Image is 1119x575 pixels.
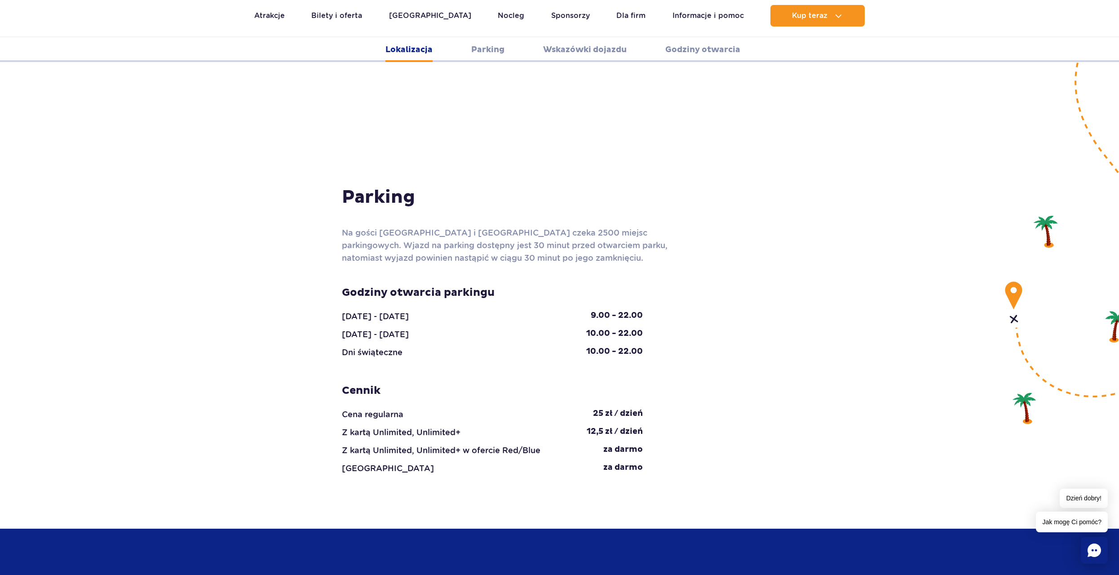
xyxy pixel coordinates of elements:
div: 12,5 zł / dzień [587,426,643,439]
a: Sponsorzy [551,5,590,27]
a: Bilety i oferta [311,5,362,27]
a: Lokalizacja [385,37,433,62]
a: Dla firm [616,5,646,27]
div: za darmo [603,444,643,457]
h3: Cennik [342,384,643,397]
div: 10.00 - 22.00 [579,328,650,341]
a: Atrakcje [254,5,285,27]
div: 10.00 - 22.00 [579,346,650,359]
span: Jak mogę Ci pomóc? [1036,512,1108,532]
div: 25 zł / dzień [593,408,643,421]
div: Chat [1081,537,1108,564]
a: Wskazówki dojazdu [543,37,627,62]
div: 9.00 - 22.00 [584,310,650,323]
a: [GEOGRAPHIC_DATA] [389,5,471,27]
div: [DATE] - [DATE] [335,328,416,341]
a: Informacje i pomoc [672,5,744,27]
div: [GEOGRAPHIC_DATA] [342,462,434,475]
a: Godziny otwarcia [665,37,740,62]
h3: Godziny otwarcia parkingu [342,286,643,299]
div: Cena regularna [342,408,403,421]
div: Dni świąteczne [335,346,409,359]
span: Kup teraz [792,12,827,20]
h3: Parking [342,186,778,209]
span: Dzień dobry! [1060,489,1108,508]
div: [DATE] - [DATE] [335,310,416,323]
div: Z kartą Unlimited, Unlimited+ [342,426,460,439]
div: Z kartą Unlimited, Unlimited+ w ofercie Red/Blue [342,444,540,457]
p: Na gości [GEOGRAPHIC_DATA] i [GEOGRAPHIC_DATA] czeka 2500 miejsc parkingowych. Wjazd na parking d... [342,227,679,264]
a: Nocleg [498,5,524,27]
button: Kup teraz [770,5,865,27]
a: Parking [471,37,504,62]
div: za darmo [603,462,643,475]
